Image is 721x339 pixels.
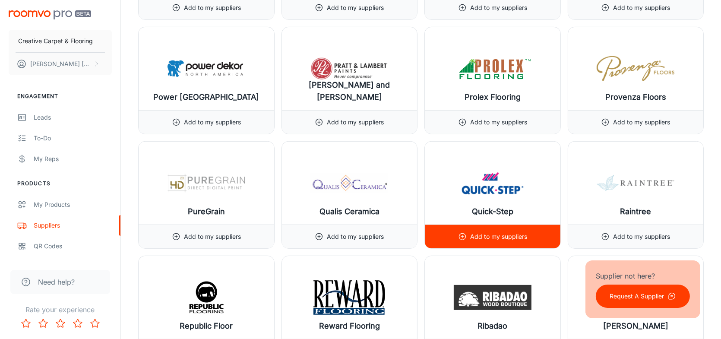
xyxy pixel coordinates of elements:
h6: Qualis Ceramica [319,206,379,218]
p: Add to my suppliers [470,232,527,241]
p: Add to my suppliers [470,3,527,13]
img: Reward Flooring [310,280,388,315]
p: Add to my suppliers [184,117,241,127]
h6: PureGrain [188,206,225,218]
img: Power Dekor North America [168,51,245,86]
p: Request A Supplier [610,291,664,301]
button: Rate 2 star [35,315,52,332]
p: [PERSON_NAME] [PERSON_NAME] [30,59,91,69]
p: Add to my suppliers [613,232,670,241]
p: Supplier not here? [596,271,690,281]
h6: Prolex Flooring [465,91,521,103]
button: Request A Supplier [596,285,690,308]
img: Quick-Step [454,166,531,200]
h6: Power [GEOGRAPHIC_DATA] [153,91,259,103]
button: [PERSON_NAME] [PERSON_NAME] [9,53,112,75]
p: Add to my suppliers [327,232,384,241]
p: Add to my suppliers [184,232,241,241]
button: Rate 5 star [86,315,104,332]
h6: Raintree [620,206,651,218]
p: Add to my suppliers [327,117,384,127]
img: Prolex Flooring [454,51,531,86]
img: Pratt and Lambert [310,51,388,86]
div: Leads [34,113,112,122]
div: QR Codes [34,241,112,251]
h6: Quick-Step [472,206,513,218]
div: Suppliers [34,221,112,230]
img: Qualis Ceramica [310,166,388,200]
p: Add to my suppliers [613,3,670,13]
button: Rate 1 star [17,315,35,332]
button: Rate 4 star [69,315,86,332]
h6: Provenza Floors [605,91,666,103]
img: Raintree [597,166,674,200]
p: Add to my suppliers [327,3,384,13]
img: Republic Floor [168,280,245,315]
button: Creative Carpet & Flooring [9,30,112,52]
h6: [PERSON_NAME] [603,320,668,332]
h6: Republic Floor [180,320,233,332]
div: My Products [34,200,112,209]
img: Ribadao [454,280,531,315]
div: To-do [34,133,112,143]
p: Rate your experience [7,304,114,315]
div: My Reps [34,154,112,164]
img: PureGrain [168,166,245,200]
button: Rate 3 star [52,315,69,332]
img: Roomvo PRO Beta [9,10,91,19]
span: Need help? [38,277,75,287]
p: Add to my suppliers [470,117,527,127]
h6: Ribadao [478,320,507,332]
img: Provenza Floors [597,51,674,86]
p: Add to my suppliers [613,117,670,127]
p: Creative Carpet & Flooring [18,36,93,46]
p: Add to my suppliers [184,3,241,13]
h6: [PERSON_NAME] and [PERSON_NAME] [289,79,411,103]
h6: Reward Flooring [319,320,380,332]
